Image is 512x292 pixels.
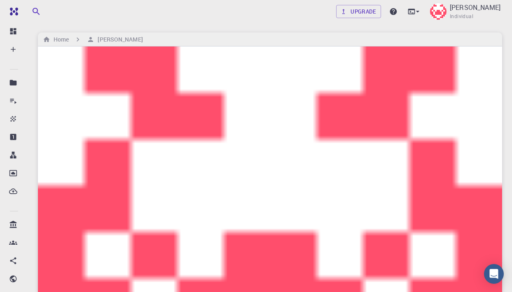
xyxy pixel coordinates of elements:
p: [PERSON_NAME] [450,2,500,12]
nav: breadcrumb [41,35,145,44]
h6: [PERSON_NAME] [94,35,143,44]
a: Upgrade [336,5,381,18]
span: Suporte [17,6,47,13]
h6: Home [50,35,69,44]
div: Open Intercom Messenger [484,264,504,284]
span: Individual [450,12,473,21]
img: amanda jansen [430,3,447,20]
img: logo [7,7,18,16]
